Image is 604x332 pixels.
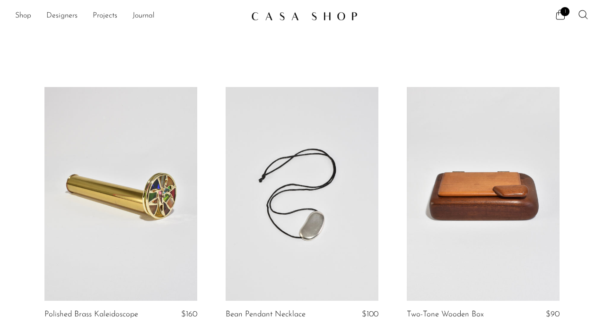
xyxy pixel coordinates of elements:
a: Bean Pendant Necklace [226,310,306,319]
span: $90 [546,310,560,318]
span: 1 [560,7,569,16]
a: Journal [132,10,155,22]
a: Designers [46,10,78,22]
a: Two-Tone Wooden Box [407,310,484,319]
span: $100 [362,310,378,318]
nav: Desktop navigation [15,8,244,24]
a: Polished Brass Kaleidoscope [44,310,138,319]
ul: NEW HEADER MENU [15,8,244,24]
a: Projects [93,10,117,22]
span: $160 [181,310,197,318]
a: Shop [15,10,31,22]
